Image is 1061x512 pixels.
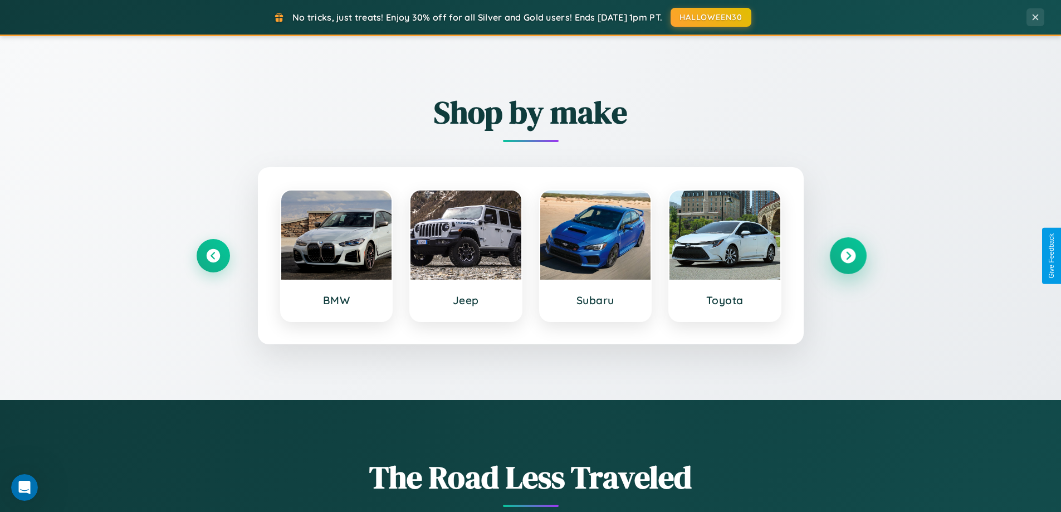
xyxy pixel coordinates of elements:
h2: Shop by make [197,91,865,134]
h1: The Road Less Traveled [197,456,865,499]
button: HALLOWEEN30 [671,8,751,27]
span: No tricks, just treats! Enjoy 30% off for all Silver and Gold users! Ends [DATE] 1pm PT. [292,12,662,23]
iframe: Intercom live chat [11,474,38,501]
h3: Toyota [681,294,769,307]
h3: Subaru [551,294,640,307]
h3: Jeep [422,294,510,307]
div: Give Feedback [1048,233,1055,279]
h3: BMW [292,294,381,307]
